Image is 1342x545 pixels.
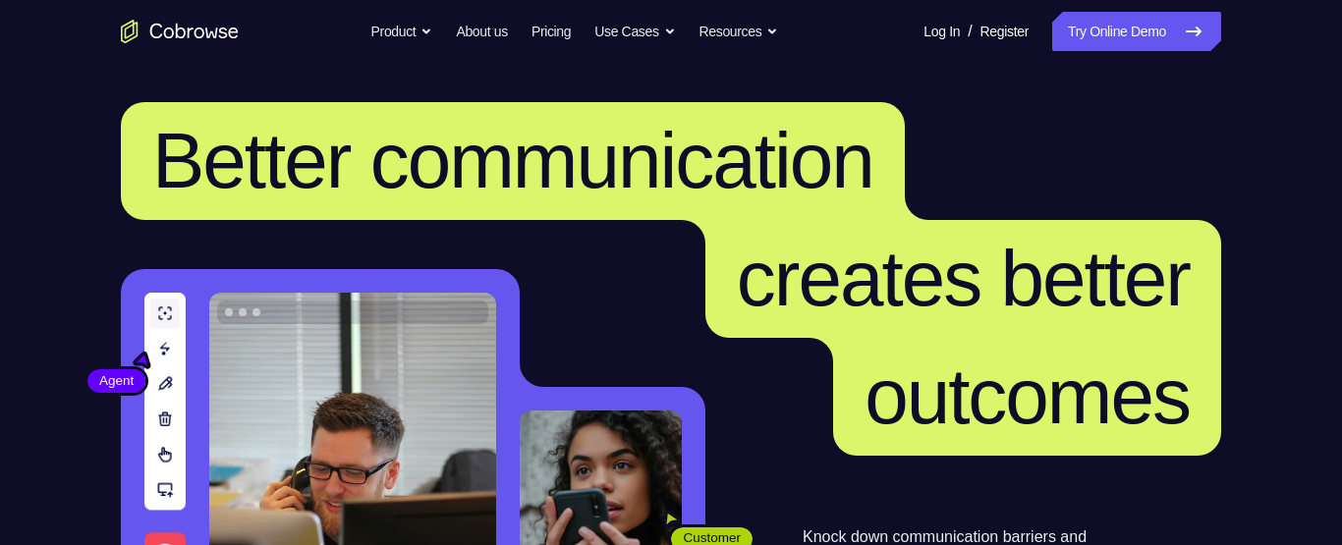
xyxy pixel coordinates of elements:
[1052,12,1221,51] a: Try Online Demo
[594,12,675,51] button: Use Cases
[152,117,873,204] span: Better communication
[923,12,960,51] a: Log In
[531,12,571,51] a: Pricing
[371,12,433,51] button: Product
[737,235,1190,322] span: creates better
[968,20,972,43] span: /
[456,12,507,51] a: About us
[699,12,779,51] button: Resources
[980,12,1029,51] a: Register
[121,20,239,43] a: Go to the home page
[865,353,1190,440] span: outcomes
